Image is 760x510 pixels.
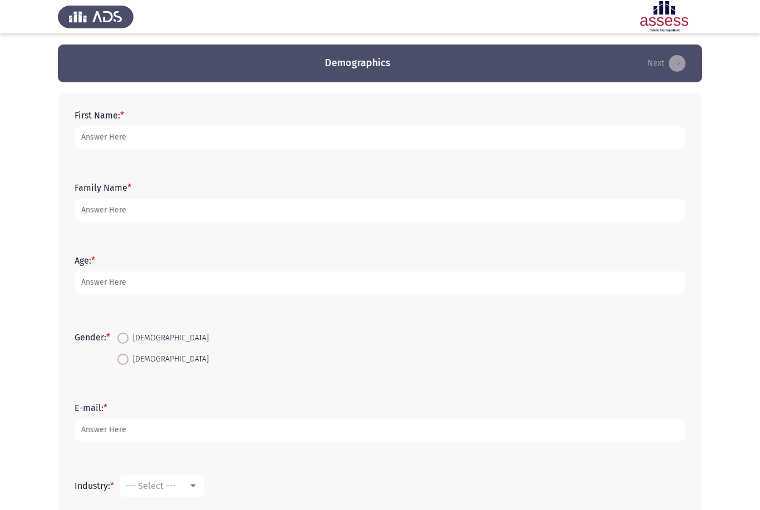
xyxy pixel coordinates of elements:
input: add answer text [75,199,685,222]
img: Assess Talent Management logo [58,1,134,32]
label: E-mail: [75,403,107,413]
input: add answer text [75,271,685,294]
span: --- Select --- [126,481,176,491]
label: Industry: [75,481,114,491]
h3: Demographics [325,56,391,70]
span: [DEMOGRAPHIC_DATA] [129,331,209,345]
span: [DEMOGRAPHIC_DATA] [129,353,209,366]
label: First Name: [75,110,124,121]
img: Assessment logo of ASSESS English Language Assessment (3 Module) (Ba - IB) [626,1,702,32]
input: add answer text [75,419,685,442]
button: load next page [644,55,689,72]
label: Age: [75,255,95,266]
label: Gender: [75,332,110,343]
input: add answer text [75,126,685,149]
label: Family Name [75,182,131,193]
